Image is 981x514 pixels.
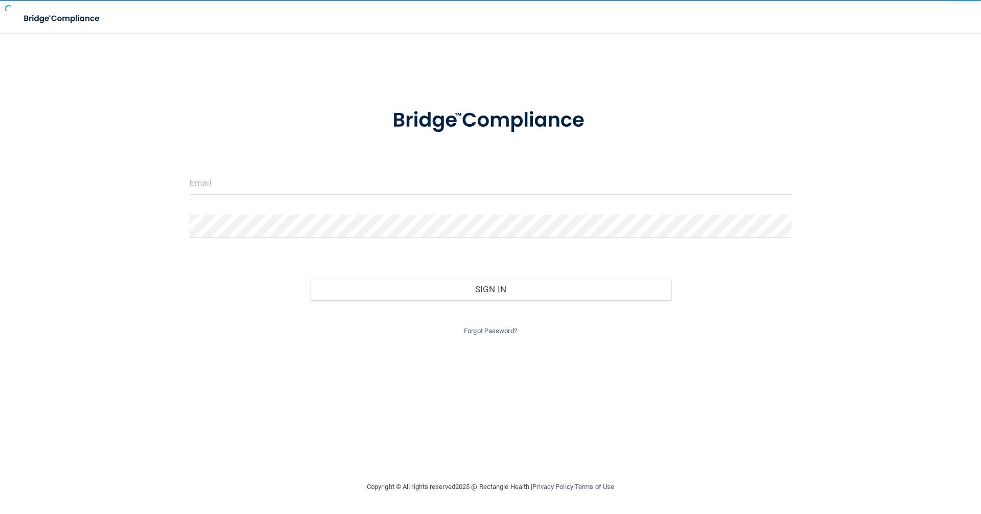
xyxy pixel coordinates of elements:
[15,8,109,29] img: bridge_compliance_login_screen.278c3ca4.svg
[371,94,610,147] img: bridge_compliance_login_screen.278c3ca4.svg
[575,483,614,490] a: Terms of Use
[304,471,677,503] div: Copyright © All rights reserved 2025 @ Rectangle Health | |
[310,278,671,300] button: Sign In
[532,483,573,490] a: Privacy Policy
[190,172,791,195] input: Email
[464,327,517,335] a: Forgot Password?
